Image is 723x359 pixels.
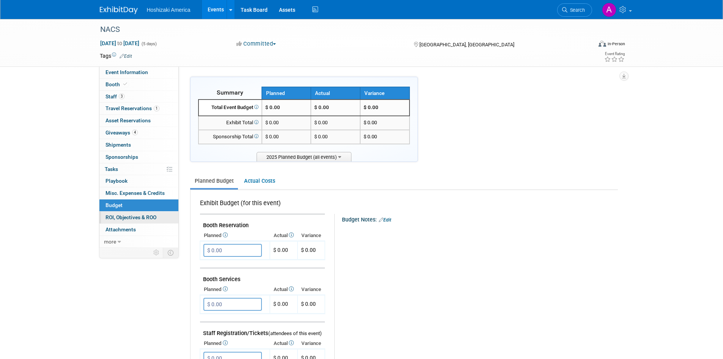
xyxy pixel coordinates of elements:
[268,331,322,336] span: (attendees of this event)
[342,214,617,224] div: Budget Notes:
[147,7,191,13] span: Hoshizaki America
[567,7,585,13] span: Search
[132,130,138,135] span: 4
[100,52,132,60] td: Tags
[106,178,128,184] span: Playbook
[311,116,360,130] td: $ 0.00
[99,175,178,187] a: Playbook
[200,322,325,338] td: Staff Registration/Tickets
[163,248,178,258] td: Toggle Event Tabs
[200,230,270,241] th: Planned
[99,103,178,114] a: Travel Reservations1
[99,115,178,127] a: Asset Reservations
[270,230,298,241] th: Actual
[262,87,311,100] th: Planned
[200,268,325,285] td: Booth Services
[607,41,625,47] div: In-Person
[99,224,178,236] a: Attachments
[99,187,178,199] a: Misc. Expenses & Credits
[106,69,148,75] span: Event Information
[104,239,116,245] span: more
[202,104,258,111] div: Total Event Budget
[106,226,136,232] span: Attachments
[234,40,279,48] button: Committed
[273,247,288,253] span: $ 0.00
[239,174,279,188] a: Actual Costs
[99,91,178,103] a: Staff3
[99,163,178,175] a: Tasks
[119,93,124,99] span: 3
[311,87,360,100] th: Actual
[106,81,129,87] span: Booth
[298,230,325,241] th: Variance
[154,106,159,111] span: 1
[270,295,298,314] td: $ 0.00
[106,154,138,160] span: Sponsorships
[200,214,325,231] td: Booth Reservation
[106,190,165,196] span: Misc. Expenses & Credits
[270,338,298,349] th: Actual
[141,41,157,46] span: (5 days)
[265,104,280,110] span: $ 0.00
[200,199,322,212] div: Exhibit Budget (for this event)
[364,134,377,139] span: $ 0.00
[106,214,156,220] span: ROI, Objectives & ROO
[106,93,124,100] span: Staff
[364,120,377,125] span: $ 0.00
[106,202,123,208] span: Budget
[301,301,316,307] span: $ 0.00
[265,120,279,125] span: $ 0.00
[257,152,351,161] span: 2025 Planned Budget (all events)
[106,130,138,136] span: Giveaways
[599,41,606,47] img: Format-Inperson.png
[419,42,514,47] span: [GEOGRAPHIC_DATA], [GEOGRAPHIC_DATA]
[106,117,151,123] span: Asset Reservations
[379,217,391,223] a: Edit
[116,40,123,46] span: to
[99,199,178,211] a: Budget
[99,139,178,151] a: Shipments
[298,284,325,295] th: Variance
[100,40,140,47] span: [DATE] [DATE]
[106,142,131,148] span: Shipments
[190,174,238,188] a: Planned Budget
[200,338,270,349] th: Planned
[99,151,178,163] a: Sponsorships
[99,66,178,78] a: Event Information
[200,284,270,295] th: Planned
[265,134,279,139] span: $ 0.00
[99,79,178,90] a: Booth
[120,54,132,59] a: Edit
[106,105,159,111] span: Travel Reservations
[298,338,325,349] th: Variance
[604,52,625,56] div: Event Rating
[602,3,616,17] img: Ashley Miner
[99,236,178,248] a: more
[364,104,378,110] span: $ 0.00
[100,6,138,14] img: ExhibitDay
[547,40,625,51] div: Event Format
[301,247,316,253] span: $ 0.00
[105,166,118,172] span: Tasks
[311,100,360,116] td: $ 0.00
[202,133,258,141] div: Sponsorship Total
[99,127,178,139] a: Giveaways4
[99,212,178,223] a: ROI, Objectives & ROO
[202,119,258,127] div: Exhibit Total
[270,284,298,295] th: Actual
[360,87,410,100] th: Variance
[311,130,360,144] td: $ 0.00
[150,248,163,258] td: Personalize Event Tab Strip
[98,23,581,36] div: NACS
[123,82,127,86] i: Booth reservation complete
[557,3,592,17] a: Search
[217,89,243,96] span: Summary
